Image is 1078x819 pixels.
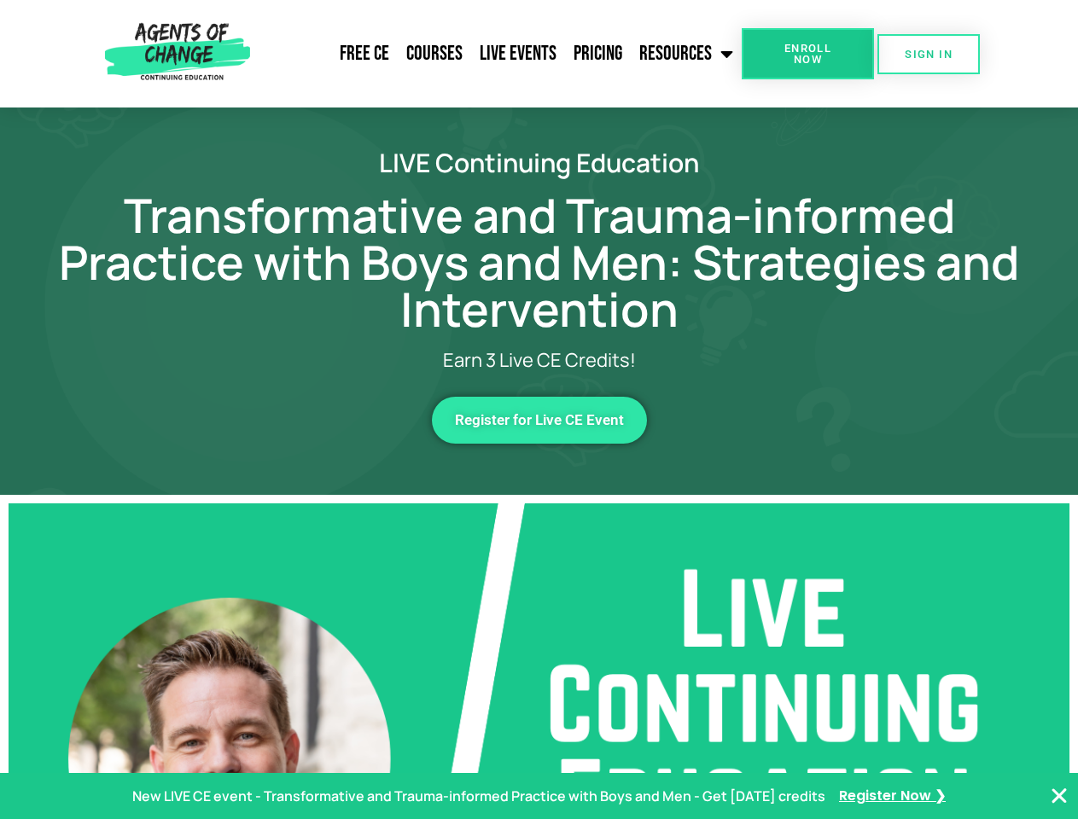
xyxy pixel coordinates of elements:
span: SIGN IN [905,49,953,60]
a: Free CE [331,32,398,75]
nav: Menu [257,32,742,75]
a: Register for Live CE Event [432,397,647,444]
span: Register for Live CE Event [455,413,624,427]
a: Pricing [565,32,631,75]
p: Earn 3 Live CE Credits! [121,350,958,371]
a: Resources [631,32,742,75]
button: Close Banner [1049,786,1069,806]
a: Courses [398,32,471,75]
h1: Transformative and Trauma-informed Practice with Boys and Men: Strategies and Intervention [53,192,1026,333]
a: Enroll Now [742,28,874,79]
a: Live Events [471,32,565,75]
p: New LIVE CE event - Transformative and Trauma-informed Practice with Boys and Men - Get [DATE] cr... [132,784,825,809]
h2: LIVE Continuing Education [53,150,1026,175]
span: Enroll Now [769,43,847,65]
a: Register Now ❯ [839,784,946,809]
a: SIGN IN [877,34,980,74]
